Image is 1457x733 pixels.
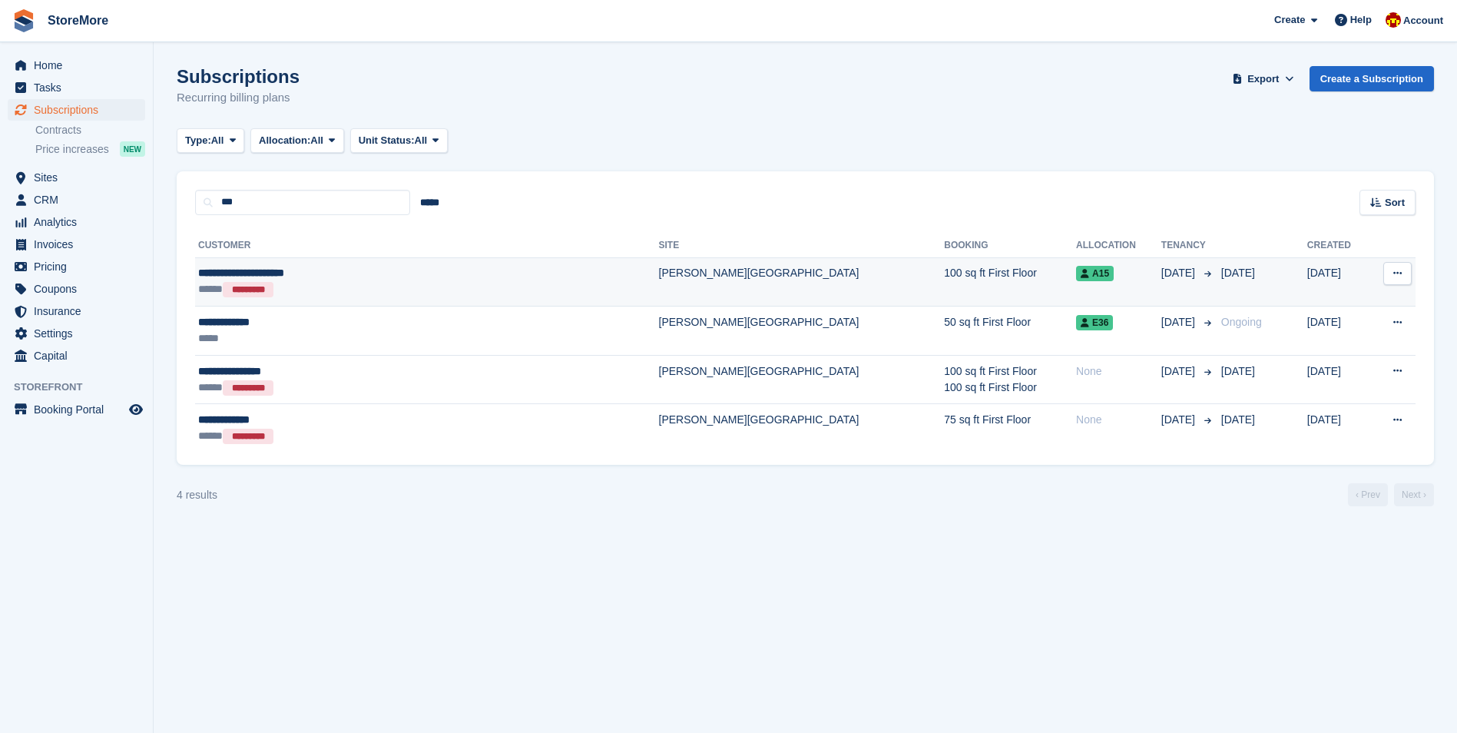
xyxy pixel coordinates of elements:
[659,355,945,404] td: [PERSON_NAME][GEOGRAPHIC_DATA]
[8,399,145,420] a: menu
[944,257,1076,307] td: 100 sq ft First Floor
[8,256,145,277] a: menu
[359,133,415,148] span: Unit Status:
[1221,267,1255,279] span: [DATE]
[35,142,109,157] span: Price increases
[944,355,1076,404] td: 100 sq ft First Floor 100 sq ft First Floor
[34,55,126,76] span: Home
[41,8,114,33] a: StoreMore
[195,234,659,258] th: Customer
[8,345,145,366] a: menu
[1307,355,1369,404] td: [DATE]
[34,278,126,300] span: Coupons
[1076,363,1161,380] div: None
[1345,483,1437,506] nav: Page
[1076,234,1161,258] th: Allocation
[1221,413,1255,426] span: [DATE]
[944,404,1076,453] td: 75 sq ft First Floor
[35,123,145,138] a: Contracts
[34,167,126,188] span: Sites
[1247,71,1279,87] span: Export
[659,307,945,356] td: [PERSON_NAME][GEOGRAPHIC_DATA]
[8,234,145,255] a: menu
[944,234,1076,258] th: Booking
[1307,257,1369,307] td: [DATE]
[177,128,244,154] button: Type: All
[34,256,126,277] span: Pricing
[35,141,145,158] a: Price increases NEW
[1161,314,1198,330] span: [DATE]
[1307,234,1369,258] th: Created
[8,323,145,344] a: menu
[259,133,310,148] span: Allocation:
[1221,365,1255,377] span: [DATE]
[8,189,145,211] a: menu
[8,300,145,322] a: menu
[34,211,126,233] span: Analytics
[1307,307,1369,356] td: [DATE]
[1076,266,1114,281] span: A15
[659,404,945,453] td: [PERSON_NAME][GEOGRAPHIC_DATA]
[34,300,126,322] span: Insurance
[8,55,145,76] a: menu
[127,400,145,419] a: Preview store
[659,257,945,307] td: [PERSON_NAME][GEOGRAPHIC_DATA]
[177,89,300,107] p: Recurring billing plans
[1350,12,1372,28] span: Help
[1076,412,1161,428] div: None
[944,307,1076,356] td: 50 sq ft First Floor
[1161,363,1198,380] span: [DATE]
[1403,13,1443,28] span: Account
[34,77,126,98] span: Tasks
[1348,483,1388,506] a: Previous
[1221,316,1262,328] span: Ongoing
[34,345,126,366] span: Capital
[659,234,945,258] th: Site
[1386,12,1401,28] img: Store More Team
[8,167,145,188] a: menu
[1307,404,1369,453] td: [DATE]
[177,66,300,87] h1: Subscriptions
[120,141,145,157] div: NEW
[1161,265,1198,281] span: [DATE]
[1394,483,1434,506] a: Next
[8,99,145,121] a: menu
[1161,234,1215,258] th: Tenancy
[415,133,428,148] span: All
[1310,66,1434,91] a: Create a Subscription
[8,77,145,98] a: menu
[310,133,323,148] span: All
[185,133,211,148] span: Type:
[350,128,448,154] button: Unit Status: All
[1161,412,1198,428] span: [DATE]
[34,189,126,211] span: CRM
[12,9,35,32] img: stora-icon-8386f47178a22dfd0bd8f6a31ec36ba5ce8667c1dd55bd0f319d3a0aa187defe.svg
[250,128,344,154] button: Allocation: All
[8,211,145,233] a: menu
[8,278,145,300] a: menu
[211,133,224,148] span: All
[34,99,126,121] span: Subscriptions
[14,380,153,395] span: Storefront
[1274,12,1305,28] span: Create
[1230,66,1297,91] button: Export
[1385,195,1405,211] span: Sort
[1076,315,1113,330] span: E36
[177,487,217,503] div: 4 results
[34,323,126,344] span: Settings
[34,399,126,420] span: Booking Portal
[34,234,126,255] span: Invoices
